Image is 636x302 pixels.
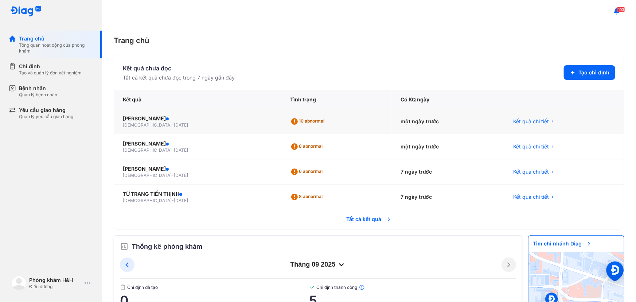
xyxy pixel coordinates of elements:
div: [PERSON_NAME] [123,165,273,173]
div: Tất cả kết quả chưa đọc trong 7 ngày gần đây [123,74,235,81]
div: 8 abnormal [290,191,325,203]
span: Kết quả chi tiết [513,143,549,150]
div: Tình trạng [281,90,392,109]
div: Yêu cầu giao hàng [19,107,73,114]
span: Tìm chi nhánh Diag [528,236,596,252]
span: Chỉ định đã tạo [120,284,309,290]
div: Kết quả chưa đọc [123,64,235,73]
span: Kết quả chi tiết [513,168,549,175]
span: Tạo chỉ định [578,69,609,76]
div: TỪ TRANG TIẾN THỊNH [123,190,273,198]
span: Kết quả chi tiết [513,118,549,125]
span: Kết quả chi tiết [513,193,549,201]
span: - [172,147,174,153]
img: order.5a6da16c.svg [120,242,129,251]
span: Tất cả kết quả [342,211,396,227]
span: - [172,198,174,203]
div: tháng 09 2025 [134,260,502,269]
div: Tạo và quản lý đơn xét nghiệm [19,70,82,76]
img: logo [12,276,26,290]
div: một ngày trước [392,109,504,134]
span: Chỉ định thành công [309,284,516,290]
div: Trang chủ [19,35,93,42]
div: [PERSON_NAME] [123,140,273,147]
span: [DEMOGRAPHIC_DATA] [123,173,172,178]
span: - [172,173,174,178]
img: document.50c4cfd0.svg [120,284,126,290]
div: Tổng quan hoạt động của phòng khám [19,42,93,54]
img: logo [10,6,42,17]
div: 10 abnormal [290,116,327,127]
span: [DATE] [174,173,188,178]
div: 6 abnormal [290,166,325,178]
span: [DATE] [174,147,188,153]
img: checked-green.01cc79e0.svg [309,284,315,290]
span: [DATE] [174,122,188,128]
span: - [172,122,174,128]
div: Phòng khám H&H [29,276,82,284]
span: Thống kê phòng khám [132,241,202,252]
span: [DEMOGRAPHIC_DATA] [123,122,172,128]
span: [DATE] [174,198,188,203]
div: [PERSON_NAME] [123,115,273,122]
div: Bệnh nhân [19,85,57,92]
div: Chỉ định [19,63,82,70]
div: Kết quả [114,90,281,109]
div: một ngày trước [392,134,504,159]
span: [DEMOGRAPHIC_DATA] [123,147,172,153]
div: Điều dưỡng [29,284,82,290]
img: info.7e716105.svg [359,284,365,290]
span: 103 [617,7,625,12]
div: 7 ngày trước [392,185,504,210]
div: Quản lý yêu cầu giao hàng [19,114,73,120]
div: 8 abnormal [290,141,325,152]
span: [DEMOGRAPHIC_DATA] [123,198,172,203]
div: Có KQ ngày [392,90,504,109]
div: Trang chủ [114,35,624,46]
div: 7 ngày trước [392,159,504,185]
div: Quản lý bệnh nhân [19,92,57,98]
button: Tạo chỉ định [564,65,615,80]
